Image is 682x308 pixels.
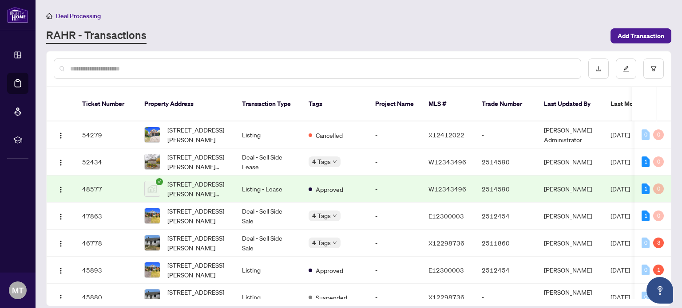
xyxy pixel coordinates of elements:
[537,148,603,175] td: [PERSON_NAME]
[611,212,630,220] span: [DATE]
[611,266,630,274] span: [DATE]
[235,148,301,175] td: Deal - Sell Side Lease
[312,156,331,167] span: 4 Tags
[75,121,137,148] td: 54279
[145,289,160,304] img: thumbnail-img
[537,175,603,203] td: [PERSON_NAME]
[167,125,228,144] span: [STREET_ADDRESS][PERSON_NAME]
[145,127,160,142] img: thumbnail-img
[46,13,52,19] span: home
[642,183,650,194] div: 1
[333,160,337,164] span: down
[642,156,650,167] div: 1
[57,132,64,139] img: Logo
[235,230,301,257] td: Deal - Sell Side Sale
[616,58,636,79] button: edit
[368,230,421,257] td: -
[368,87,421,121] th: Project Name
[428,239,464,247] span: X12298736
[167,233,228,253] span: [STREET_ADDRESS][PERSON_NAME]
[145,262,160,277] img: thumbnail-img
[653,129,664,140] div: 0
[316,184,343,194] span: Approved
[537,87,603,121] th: Last Updated By
[618,29,664,43] span: Add Transaction
[12,284,24,296] span: MT
[646,277,673,304] button: Open asap
[235,121,301,148] td: Listing
[611,99,665,109] span: Last Modified Date
[611,28,671,43] button: Add Transaction
[145,181,160,196] img: thumbnail-img
[235,175,301,203] td: Listing - Lease
[54,182,68,196] button: Logo
[642,211,650,221] div: 1
[54,236,68,250] button: Logo
[611,185,630,193] span: [DATE]
[611,158,630,166] span: [DATE]
[312,238,331,248] span: 4 Tags
[167,152,228,172] span: [STREET_ADDRESS][PERSON_NAME][PERSON_NAME]
[642,292,650,302] div: 0
[623,66,629,72] span: edit
[167,179,228,199] span: [STREET_ADDRESS][PERSON_NAME][PERSON_NAME]
[611,239,630,247] span: [DATE]
[333,241,337,245] span: down
[368,148,421,175] td: -
[653,183,664,194] div: 0
[57,159,64,166] img: Logo
[368,257,421,284] td: -
[595,66,602,72] span: download
[301,87,368,121] th: Tags
[475,175,537,203] td: 2514590
[46,28,147,44] a: RAHR - Transactions
[156,178,163,185] span: check-circle
[475,148,537,175] td: 2514590
[235,87,301,121] th: Transaction Type
[475,121,537,148] td: -
[167,206,228,226] span: [STREET_ADDRESS][PERSON_NAME]
[145,208,160,223] img: thumbnail-img
[145,235,160,250] img: thumbnail-img
[611,131,630,139] span: [DATE]
[653,238,664,248] div: 3
[642,265,650,275] div: 0
[475,230,537,257] td: 2511860
[653,265,664,275] div: 1
[428,131,464,139] span: X12412022
[475,87,537,121] th: Trade Number
[167,260,228,280] span: [STREET_ADDRESS][PERSON_NAME]
[316,265,343,275] span: Approved
[333,214,337,218] span: down
[428,266,464,274] span: E12300003
[475,203,537,230] td: 2512454
[57,240,64,247] img: Logo
[312,211,331,221] span: 4 Tags
[537,230,603,257] td: [PERSON_NAME]
[75,257,137,284] td: 45893
[75,175,137,203] td: 48577
[235,203,301,230] td: Deal - Sell Side Sale
[75,203,137,230] td: 47863
[56,12,101,20] span: Deal Processing
[57,213,64,220] img: Logo
[54,128,68,142] button: Logo
[54,209,68,223] button: Logo
[54,290,68,304] button: Logo
[368,203,421,230] td: -
[428,212,464,220] span: E12300003
[428,158,466,166] span: W12343496
[145,154,160,169] img: thumbnail-img
[368,175,421,203] td: -
[57,294,64,301] img: Logo
[54,263,68,277] button: Logo
[316,130,343,140] span: Cancelled
[75,230,137,257] td: 46778
[167,287,228,307] span: [STREET_ADDRESS][PERSON_NAME]
[428,185,466,193] span: W12343496
[137,87,235,121] th: Property Address
[57,267,64,274] img: Logo
[475,257,537,284] td: 2512454
[537,257,603,284] td: [PERSON_NAME]
[235,257,301,284] td: Listing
